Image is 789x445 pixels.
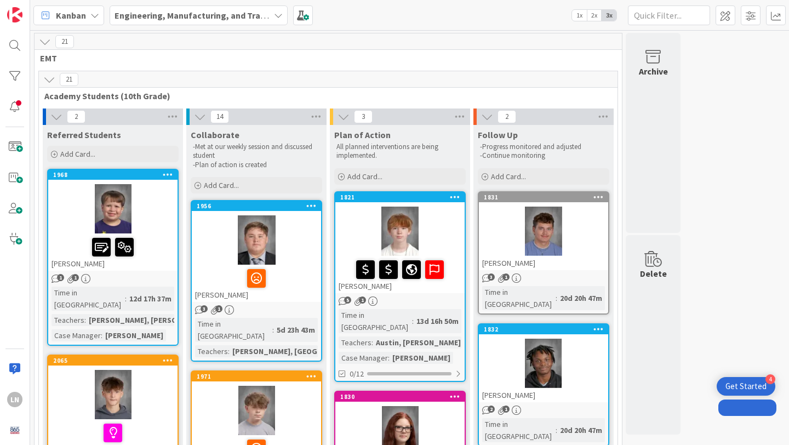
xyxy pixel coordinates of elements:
span: 3 [488,273,495,281]
p: -Plan of action is created [193,161,320,169]
p: -Continue monitoring [480,151,607,160]
span: 3 [201,305,208,312]
div: 1971 [192,372,321,381]
span: 21 [55,35,74,48]
div: Teachers [339,336,371,349]
a: 1821[PERSON_NAME]Time in [GEOGRAPHIC_DATA]:13d 16h 50mTeachers:Austin, [PERSON_NAME] (2...Case Ma... [334,191,466,382]
div: 2065 [48,356,178,366]
span: 1 [359,296,366,304]
span: 3 [354,110,373,123]
div: 1832[PERSON_NAME] [479,324,608,402]
span: : [371,336,373,349]
div: 1831 [479,192,608,202]
b: Engineering, Manufacturing, and Transportation [115,10,308,21]
div: Teachers [52,314,84,326]
div: Time in [GEOGRAPHIC_DATA] [195,318,272,342]
span: : [272,324,274,336]
div: 20d 20h 47m [557,292,605,304]
span: 5 [344,296,351,304]
span: 1 [502,406,510,413]
p: -Progress monitored and adjusted [480,142,607,151]
span: : [84,314,86,326]
span: 1 [215,305,222,312]
span: Follow Up [478,129,518,140]
div: 1830 [340,393,465,401]
div: [PERSON_NAME], [GEOGRAPHIC_DATA]... [230,345,378,357]
span: 2x [587,10,602,21]
span: Kanban [56,9,86,22]
span: Academy Students (10th Grade) [44,90,604,101]
div: 1821 [335,192,465,202]
span: Add Card... [491,172,526,181]
div: Austin, [PERSON_NAME] (2... [373,336,478,349]
span: : [412,315,414,327]
span: : [556,424,557,436]
div: 5d 23h 43m [274,324,318,336]
img: avatar [7,423,22,438]
span: 2 [498,110,516,123]
span: : [101,329,102,341]
div: [PERSON_NAME], [PERSON_NAME], L... [86,314,226,326]
span: Collaborate [191,129,239,140]
div: 1956 [197,202,321,210]
div: Time in [GEOGRAPHIC_DATA] [482,286,556,310]
span: 1 [72,274,79,281]
div: 1831 [484,193,608,201]
div: 1968 [48,170,178,180]
span: : [556,292,557,304]
div: 1821[PERSON_NAME] [335,192,465,293]
div: Time in [GEOGRAPHIC_DATA] [52,287,125,311]
span: 3x [602,10,616,21]
div: 1821 [340,193,465,201]
div: 1971 [197,373,321,380]
div: 1830 [335,392,465,402]
p: All planned interventions are being implemented. [336,142,464,161]
div: Case Manager [339,352,388,364]
span: : [228,345,230,357]
div: LN [7,392,22,407]
a: 1968[PERSON_NAME]Time in [GEOGRAPHIC_DATA]:12d 17h 37mTeachers:[PERSON_NAME], [PERSON_NAME], L...... [47,169,179,346]
span: 2 [67,110,85,123]
div: 1968 [53,171,178,179]
div: 2065 [53,357,178,364]
span: : [125,293,127,305]
div: 1968[PERSON_NAME] [48,170,178,271]
div: Time in [GEOGRAPHIC_DATA] [339,309,412,333]
span: 1 [502,273,510,281]
div: 20d 20h 47m [557,424,605,436]
div: [PERSON_NAME] [335,256,465,293]
div: 1956 [192,201,321,211]
div: 1832 [484,326,608,333]
span: : [388,352,390,364]
div: Get Started [725,381,767,392]
div: Open Get Started checklist, remaining modules: 4 [717,377,775,396]
div: [PERSON_NAME] [390,352,453,364]
span: 14 [210,110,229,123]
p: -Met at our weekly session and discussed student [193,142,320,161]
div: Teachers [195,345,228,357]
span: 2 [488,406,495,413]
div: [PERSON_NAME] [102,329,166,341]
div: [PERSON_NAME] [479,256,608,270]
span: Add Card... [60,149,95,159]
a: 1956[PERSON_NAME]Time in [GEOGRAPHIC_DATA]:5d 23h 43mTeachers:[PERSON_NAME], [GEOGRAPHIC_DATA]... [191,200,322,362]
span: Referred Students [47,129,121,140]
div: Delete [640,267,667,280]
div: Time in [GEOGRAPHIC_DATA] [482,418,556,442]
div: [PERSON_NAME] [479,388,608,402]
div: 1831[PERSON_NAME] [479,192,608,270]
div: 12d 17h 37m [127,293,174,305]
div: Case Manager [52,329,101,341]
span: EMT [40,53,608,64]
span: 1 [57,274,64,281]
div: 1956[PERSON_NAME] [192,201,321,302]
div: 13d 16h 50m [414,315,461,327]
input: Quick Filter... [628,5,710,25]
span: 21 [60,73,78,86]
div: [PERSON_NAME] [192,265,321,302]
img: Visit kanbanzone.com [7,7,22,22]
div: Archive [639,65,668,78]
span: 1x [572,10,587,21]
div: 1832 [479,324,608,334]
a: 1831[PERSON_NAME]Time in [GEOGRAPHIC_DATA]:20d 20h 47m [478,191,609,315]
